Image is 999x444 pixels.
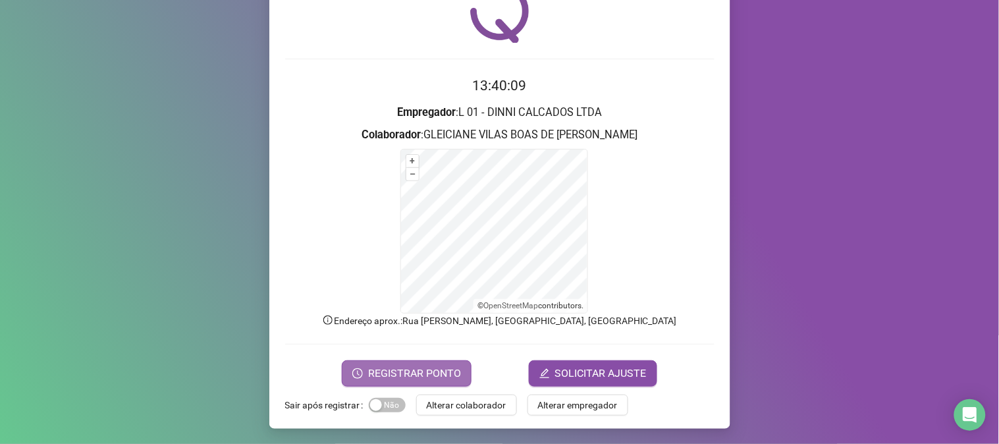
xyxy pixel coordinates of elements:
[368,366,461,381] span: REGISTRAR PONTO
[285,314,715,328] p: Endereço aprox. : Rua [PERSON_NAME], [GEOGRAPHIC_DATA], [GEOGRAPHIC_DATA]
[529,360,657,387] button: editSOLICITAR AJUSTE
[954,399,986,431] div: Open Intercom Messenger
[352,368,363,379] span: clock-circle
[342,360,472,387] button: REGISTRAR PONTO
[285,395,369,416] label: Sair após registrar
[427,398,506,412] span: Alterar colaborador
[473,78,527,94] time: 13:40:09
[397,106,456,119] strong: Empregador
[406,155,419,167] button: +
[416,395,517,416] button: Alterar colaborador
[538,398,618,412] span: Alterar empregador
[527,395,628,416] button: Alterar empregador
[483,301,538,310] a: OpenStreetMap
[322,314,334,326] span: info-circle
[285,126,715,144] h3: : GLEICIANE VILAS BOAS DE [PERSON_NAME]
[555,366,647,381] span: SOLICITAR AJUSTE
[285,104,715,121] h3: : L 01 - DINNI CALCADOS LTDA
[406,168,419,180] button: –
[477,301,583,310] li: © contributors.
[539,368,550,379] span: edit
[362,128,421,141] strong: Colaborador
